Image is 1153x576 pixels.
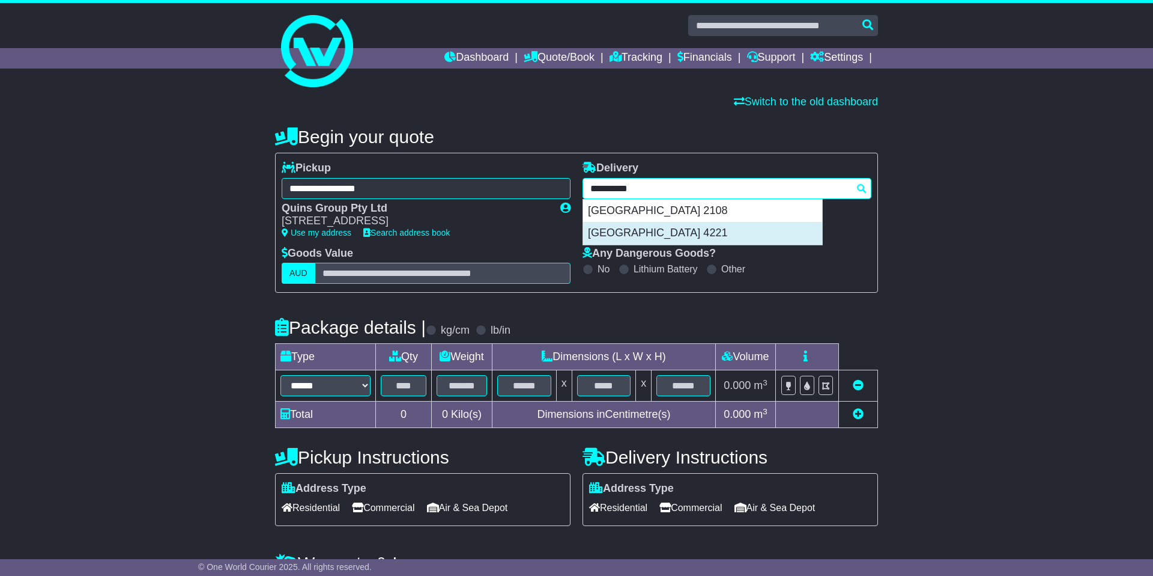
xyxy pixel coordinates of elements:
a: Support [747,48,796,69]
h4: Begin your quote [275,127,878,147]
td: Dimensions (L x W x H) [492,344,715,370]
span: m [754,408,767,420]
label: Address Type [282,482,366,495]
span: Commercial [659,498,722,517]
div: [GEOGRAPHIC_DATA] 4221 [583,222,822,245]
span: Residential [282,498,340,517]
td: Total [276,402,376,428]
label: lb/in [491,324,510,337]
label: Pickup [282,162,331,175]
td: Weight [432,344,492,370]
a: Search address book [363,228,450,237]
sup: 3 [763,407,767,416]
td: x [636,370,652,402]
label: Goods Value [282,247,353,260]
span: Air & Sea Depot [734,498,816,517]
div: [STREET_ADDRESS] [282,215,548,228]
h4: Package details | [275,317,426,337]
div: Quins Group Pty Ltd [282,202,548,215]
a: Settings [810,48,863,69]
span: © One World Courier 2025. All rights reserved. [198,562,372,572]
label: No [598,263,610,275]
a: Quote/Book [524,48,595,69]
a: Remove this item [853,379,864,391]
span: 0.000 [724,408,751,420]
label: AUD [282,263,315,284]
a: Financials [677,48,732,69]
a: Add new item [853,408,864,420]
label: Any Dangerous Goods? [583,247,716,260]
h4: Warranty & Insurance [275,553,878,573]
div: [GEOGRAPHIC_DATA] 2108 [583,200,822,222]
a: Tracking [610,48,662,69]
span: Commercial [352,498,414,517]
typeahead: Please provide city [583,178,871,199]
span: Air & Sea Depot [427,498,508,517]
sup: 3 [763,378,767,387]
td: Type [276,344,376,370]
td: Qty [376,344,432,370]
label: Address Type [589,482,674,495]
span: Residential [589,498,647,517]
span: m [754,379,767,391]
td: Dimensions in Centimetre(s) [492,402,715,428]
a: Use my address [282,228,351,237]
label: Other [721,263,745,275]
h4: Pickup Instructions [275,447,570,467]
td: x [556,370,572,402]
span: 0 [442,408,448,420]
td: Volume [715,344,775,370]
td: 0 [376,402,432,428]
label: Lithium Battery [634,263,698,275]
label: Delivery [583,162,638,175]
span: 0.000 [724,379,751,391]
td: Kilo(s) [432,402,492,428]
h4: Delivery Instructions [583,447,878,467]
a: Dashboard [444,48,509,69]
label: kg/cm [441,324,470,337]
a: Switch to the old dashboard [734,96,878,108]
